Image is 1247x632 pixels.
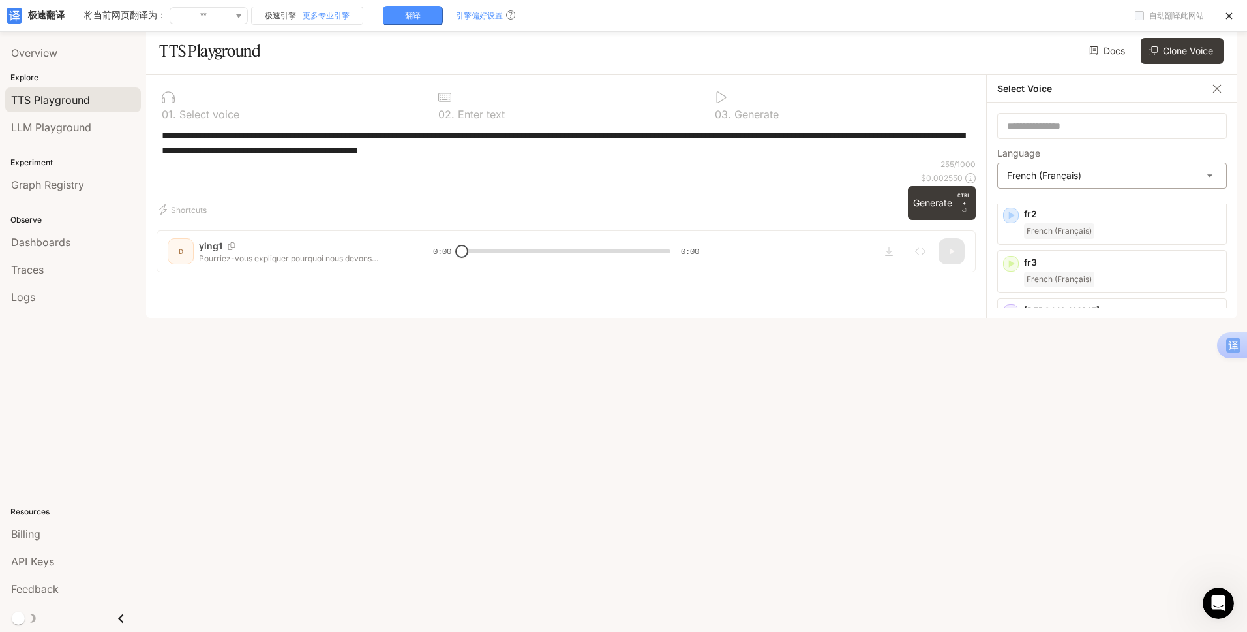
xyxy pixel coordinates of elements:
[1024,272,1094,287] span: French (Français)
[1024,208,1221,221] p: fr2
[957,191,970,215] p: ⏎
[157,199,212,220] button: Shortcuts
[940,159,976,170] p: 255 / 1000
[1141,38,1224,64] button: Clone Voice
[1203,588,1234,619] iframe: Intercom live chat
[998,163,1226,188] div: French (Français)
[1024,223,1094,239] span: French (Français)
[159,38,260,64] h1: TTS Playground
[731,109,779,119] p: Generate
[715,109,731,119] p: 0 3 .
[957,191,970,207] p: CTRL +
[908,186,976,220] button: GenerateCTRL +⏎
[176,109,239,119] p: Select voice
[438,109,455,119] p: 0 2 .
[162,109,176,119] p: 0 1 .
[921,172,963,183] p: $ 0.002550
[1024,304,1221,317] p: [PERSON_NAME]
[997,149,1040,158] p: Language
[1087,38,1130,64] a: Docs
[455,109,505,119] p: Enter text
[1024,256,1221,269] p: fr3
